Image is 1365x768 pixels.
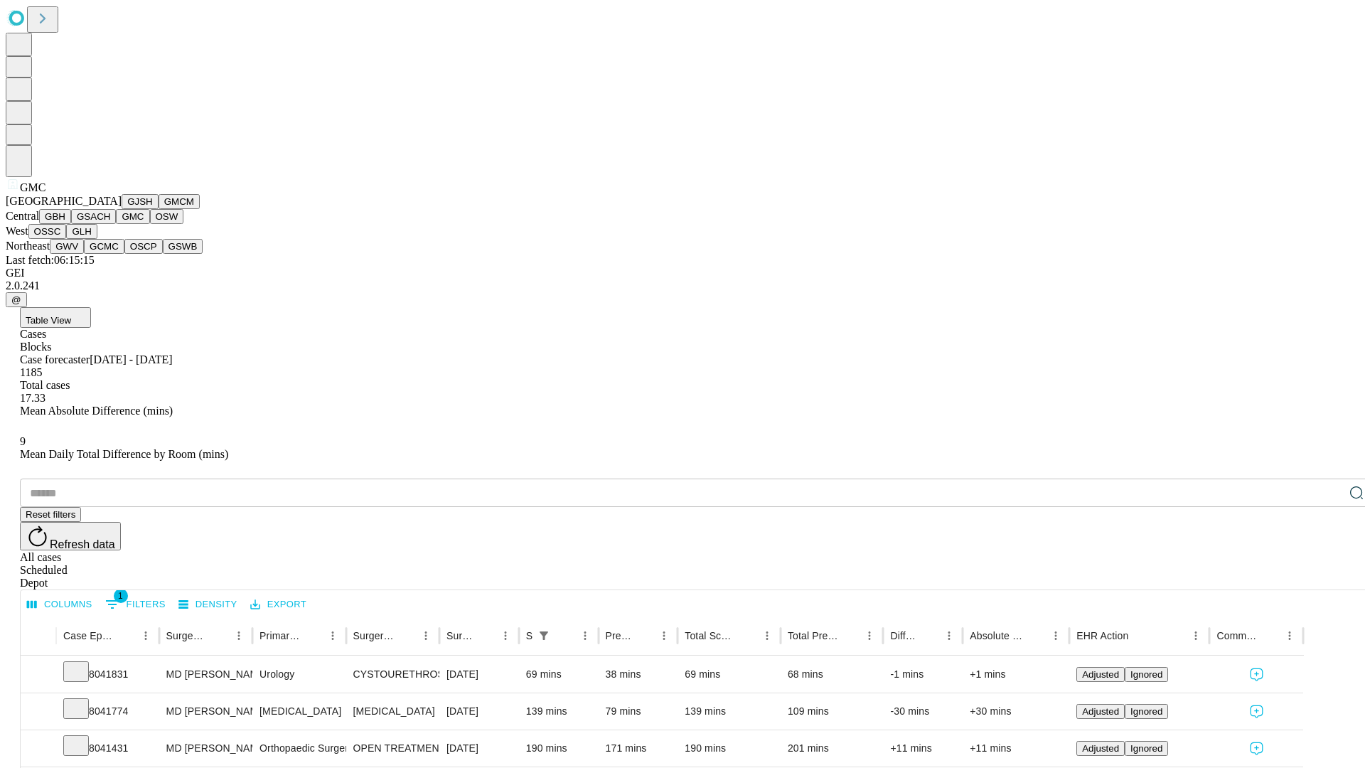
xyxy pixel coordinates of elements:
button: Menu [416,626,436,646]
button: GLH [66,224,97,239]
span: Northeast [6,240,50,252]
button: Expand [28,663,49,688]
button: GMCM [159,194,200,209]
span: Adjusted [1082,706,1119,717]
button: GSWB [163,239,203,254]
button: Reset filters [20,507,81,522]
button: Adjusted [1076,741,1125,756]
span: Ignored [1130,743,1162,754]
div: Predicted In Room Duration [606,630,633,641]
div: 8041831 [63,656,152,693]
div: Difference [890,630,918,641]
span: Ignored [1130,669,1162,680]
div: [DATE] [446,656,512,693]
span: 1 [114,589,128,603]
div: +11 mins [970,730,1062,767]
button: Expand [28,737,49,762]
button: Export [247,594,310,616]
button: Menu [757,626,777,646]
span: Case forecaster [20,353,90,366]
button: Sort [555,626,575,646]
span: [GEOGRAPHIC_DATA] [6,195,122,207]
button: OSCP [124,239,163,254]
div: 171 mins [606,730,671,767]
div: MD [PERSON_NAME] R Md [166,656,245,693]
div: Primary Service [259,630,301,641]
span: West [6,225,28,237]
span: Refresh data [50,538,115,550]
div: Surgery Date [446,630,474,641]
span: Mean Absolute Difference (mins) [20,405,173,417]
button: Menu [654,626,674,646]
button: Menu [860,626,879,646]
div: +11 mins [890,730,955,767]
div: [DATE] [446,730,512,767]
button: Sort [396,626,416,646]
div: 139 mins [685,693,773,730]
div: MD [PERSON_NAME] [166,693,245,730]
span: 17.33 [20,392,45,404]
button: GBH [39,209,71,224]
div: 190 mins [526,730,591,767]
div: MD [PERSON_NAME] [PERSON_NAME] Md [166,730,245,767]
div: [MEDICAL_DATA] [353,693,432,730]
div: 190 mins [685,730,773,767]
button: Menu [575,626,595,646]
button: Table View [20,307,91,328]
button: Sort [1130,626,1150,646]
div: Surgeon Name [166,630,208,641]
button: Sort [303,626,323,646]
div: 201 mins [788,730,877,767]
button: Sort [737,626,757,646]
button: Menu [496,626,515,646]
div: EHR Action [1076,630,1128,641]
div: Comments [1216,630,1258,641]
span: [DATE] - [DATE] [90,353,172,366]
div: 69 mins [685,656,773,693]
button: OSSC [28,224,67,239]
span: Mean Daily Total Difference by Room (mins) [20,448,228,460]
span: Adjusted [1082,743,1119,754]
div: OPEN TREATMENT [MEDICAL_DATA] WITH PLATE [353,730,432,767]
button: Menu [939,626,959,646]
button: Sort [1260,626,1280,646]
button: GMC [116,209,149,224]
div: Total Predicted Duration [788,630,839,641]
button: Sort [840,626,860,646]
span: Ignored [1130,706,1162,717]
div: 139 mins [526,693,591,730]
div: +30 mins [970,693,1062,730]
button: Expand [28,700,49,725]
button: Sort [1026,626,1046,646]
button: Adjusted [1076,704,1125,719]
button: GJSH [122,194,159,209]
button: Menu [136,626,156,646]
span: Last fetch: 06:15:15 [6,254,95,266]
button: OSW [150,209,184,224]
button: GSACH [71,209,116,224]
button: Show filters [102,593,169,616]
div: Absolute Difference [970,630,1024,641]
button: Sort [209,626,229,646]
div: [MEDICAL_DATA] [259,693,338,730]
div: +1 mins [970,656,1062,693]
button: Sort [476,626,496,646]
div: CYSTOURETHROSCOPY WITH INSERTION URETERAL [MEDICAL_DATA] [353,656,432,693]
div: 79 mins [606,693,671,730]
div: 68 mins [788,656,877,693]
div: Total Scheduled Duration [685,630,736,641]
div: 1 active filter [534,626,554,646]
span: Table View [26,315,71,326]
div: 8041431 [63,730,152,767]
div: Surgery Name [353,630,395,641]
span: Central [6,210,39,222]
div: Scheduled In Room Duration [526,630,532,641]
button: Ignored [1125,741,1168,756]
button: Density [175,594,241,616]
div: Orthopaedic Surgery [259,730,338,767]
button: Menu [323,626,343,646]
button: GCMC [84,239,124,254]
button: Sort [634,626,654,646]
span: Adjusted [1082,669,1119,680]
div: 69 mins [526,656,591,693]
